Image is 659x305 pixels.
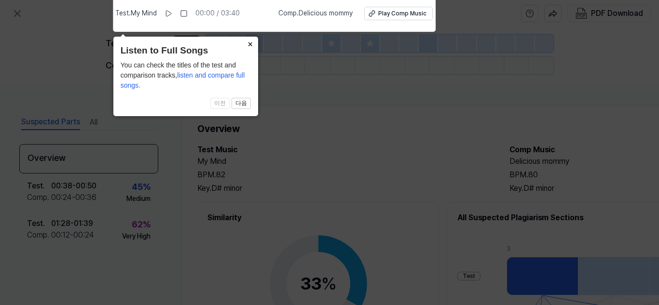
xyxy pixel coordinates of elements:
div: 00:00 / 03:40 [195,9,240,18]
span: Test . My Mind [115,9,157,18]
button: Play Comp Music [364,7,433,20]
div: You can check the titles of the test and comparison tracks, [121,60,251,91]
span: listen and compare full songs. [121,71,245,89]
header: Listen to Full Songs [121,44,251,58]
span: Comp . Delicious mommy [278,9,353,18]
button: 다음 [232,98,251,109]
div: Play Comp Music [378,10,426,18]
button: Close [243,37,258,50]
